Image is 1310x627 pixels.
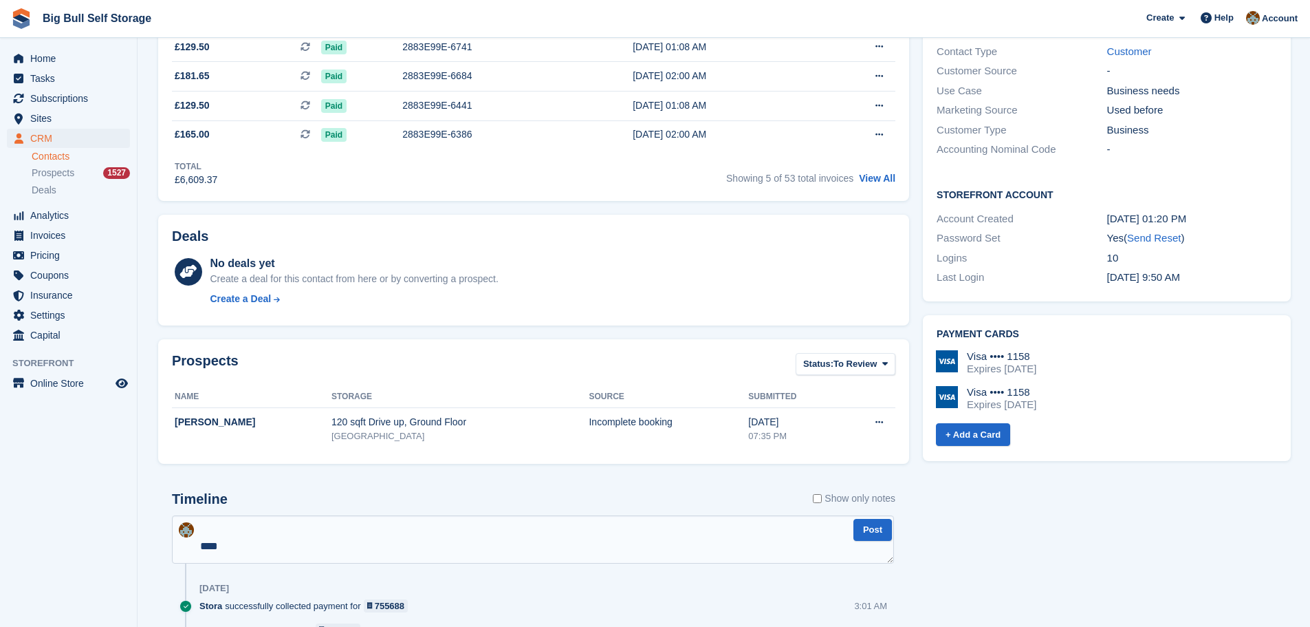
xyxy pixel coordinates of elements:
a: Deals [32,183,130,198]
span: Paid [321,41,347,54]
span: Paid [321,70,347,83]
span: Paid [321,99,347,113]
div: [PERSON_NAME] [175,415,331,429]
div: Incomplete booking [589,415,748,429]
div: 1527 [103,167,130,179]
a: View All [859,173,895,184]
div: Business needs [1107,83,1277,99]
span: Showing 5 of 53 total invoices [726,173,853,184]
img: Visa Logo [936,350,958,372]
a: menu [7,374,130,393]
a: menu [7,109,130,128]
input: Show only notes [813,491,822,506]
span: Account [1262,12,1298,25]
a: menu [7,226,130,245]
div: Business [1107,123,1277,138]
a: menu [7,89,130,108]
div: [GEOGRAPHIC_DATA] [331,429,589,443]
div: Customer Source [937,63,1106,79]
div: Logins [937,251,1106,266]
span: Create [1146,11,1174,25]
button: Status: To Review [796,353,895,376]
div: Used before [1107,103,1277,118]
th: Source [589,386,748,408]
div: [DATE] 02:00 AM [633,69,822,83]
div: 2883E99E-6741 [402,40,588,54]
span: Insurance [30,286,113,305]
div: No deals yet [210,255,498,272]
span: Subscriptions [30,89,113,108]
span: ( ) [1124,232,1184,244]
div: Use Case [937,83,1106,99]
div: Expires [DATE] [967,398,1036,411]
div: [DATE] 02:00 AM [633,127,822,142]
a: menu [7,129,130,148]
div: [DATE] 01:08 AM [633,98,822,113]
span: Analytics [30,206,113,225]
h2: Deals [172,229,208,244]
div: Create a deal for this contact from here or by converting a prospect. [210,272,498,286]
a: Customer [1107,45,1152,57]
div: 755688 [375,599,404,613]
a: Big Bull Self Storage [37,7,157,30]
span: £181.65 [175,69,210,83]
h2: Prospects [172,353,239,379]
span: Paid [321,128,347,142]
a: Preview store [113,375,130,392]
div: Customer Type [937,123,1106,138]
span: Pricing [30,246,113,265]
div: Expires [DATE] [967,363,1036,375]
img: Mike Llewellen Palmer [179,522,194,538]
div: Account Created [937,211,1106,227]
div: [DATE] 01:08 AM [633,40,822,54]
span: Deals [32,184,56,197]
a: menu [7,306,130,325]
div: Create a Deal [210,292,271,306]
a: + Add a Card [936,423,1010,446]
time: 2025-05-14 08:50:57 UTC [1107,271,1180,283]
th: Submitted [748,386,840,408]
span: CRM [30,129,113,148]
h2: Payment cards [937,329,1277,340]
div: [DATE] [748,415,840,429]
h2: Timeline [172,491,228,507]
div: 2883E99E-6684 [402,69,588,83]
span: Home [30,49,113,68]
div: 2883E99E-6441 [402,98,588,113]
span: £129.50 [175,40,210,54]
h2: Storefront Account [937,187,1277,201]
div: £6,609.37 [175,173,217,187]
div: Password Set [937,231,1106,246]
div: Total [175,160,217,173]
th: Storage [331,386,589,408]
span: Tasks [30,69,113,88]
label: Show only notes [813,491,895,506]
div: [DATE] [199,583,229,594]
th: Name [172,386,331,408]
a: Create a Deal [210,292,498,306]
a: menu [7,206,130,225]
span: Storefront [12,357,137,370]
span: Help [1214,11,1234,25]
span: Capital [30,326,113,345]
img: Mike Llewellen Palmer [1246,11,1260,25]
span: Coupons [30,266,113,285]
div: 10 [1107,251,1277,266]
div: successfully collected payment for [199,599,415,613]
img: Visa Logo [936,386,958,408]
a: menu [7,49,130,68]
a: menu [7,286,130,305]
div: Visa •••• 1158 [967,386,1036,398]
span: Status: [803,357,833,371]
div: 07:35 PM [748,429,840,443]
span: To Review [833,357,877,371]
div: Marketing Source [937,103,1106,118]
span: Invoices [30,226,113,245]
span: Sites [30,109,113,128]
span: £165.00 [175,127,210,142]
a: 755688 [364,599,408,613]
div: - [1107,142,1277,158]
a: Contacts [32,150,130,163]
a: menu [7,246,130,265]
a: menu [7,266,130,285]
